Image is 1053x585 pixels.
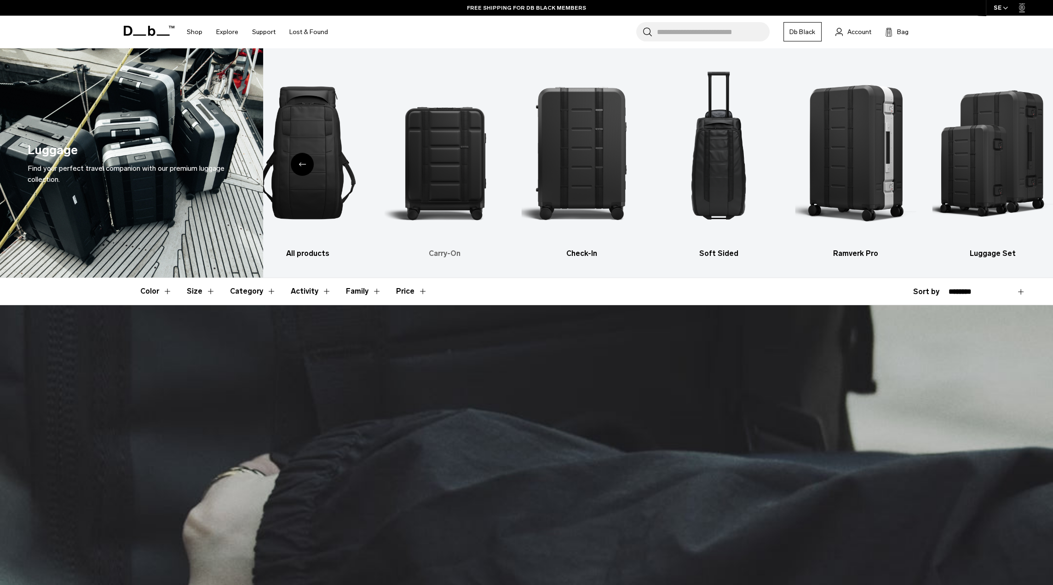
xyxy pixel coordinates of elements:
a: Db Luggage Set [932,62,1053,259]
button: Toggle Filter [187,278,215,305]
li: 5 / 6 [795,62,916,259]
a: Db Ramverk Pro [795,62,916,259]
a: Db Soft Sided [658,62,779,259]
h3: Ramverk Pro [795,248,916,259]
button: Toggle Filter [291,278,331,305]
button: Toggle Price [396,278,427,305]
button: Toggle Filter [346,278,381,305]
span: Bag [897,27,909,37]
a: Db Black [783,22,822,41]
h3: All products [247,248,368,259]
button: Toggle Filter [230,278,276,305]
li: 6 / 6 [932,62,1053,259]
button: Bag [885,26,909,37]
li: 4 / 6 [658,62,779,259]
a: Explore [216,16,238,48]
span: Find your perfect travel companion with our premium luggage collection. [28,164,224,184]
a: Db Check-In [521,62,642,259]
h3: Soft Sided [658,248,779,259]
a: Support [252,16,276,48]
li: 2 / 6 [385,62,506,259]
nav: Main Navigation [180,16,335,48]
a: Account [835,26,871,37]
a: Db All products [247,62,368,259]
h3: Check-In [521,248,642,259]
li: 1 / 6 [247,62,368,259]
h1: Luggage [28,141,78,160]
span: Account [847,27,871,37]
h3: Luggage Set [932,248,1053,259]
img: Db [932,62,1053,243]
img: Db [247,62,368,243]
img: Db [658,62,779,243]
h3: Carry-On [385,248,506,259]
a: Db Carry-On [385,62,506,259]
img: Db [385,62,506,243]
button: Toggle Filter [140,278,172,305]
div: Previous slide [291,153,314,176]
a: FREE SHIPPING FOR DB BLACK MEMBERS [467,4,586,12]
li: 3 / 6 [521,62,642,259]
img: Db [521,62,642,243]
a: Lost & Found [289,16,328,48]
a: Shop [187,16,202,48]
img: Db [795,62,916,243]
